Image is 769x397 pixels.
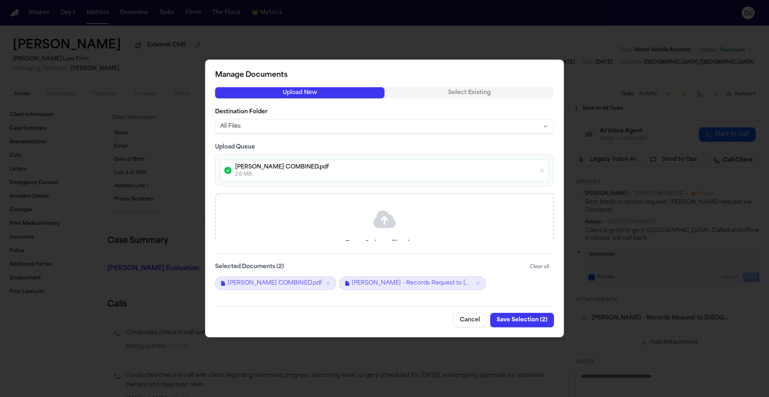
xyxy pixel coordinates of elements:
[325,281,331,286] button: Remove ARNOLD M COMBINED.pdf
[352,279,472,287] span: [PERSON_NAME] - Records Request to [GEOGRAPHIC_DATA] - [DATE]
[525,261,554,273] button: Clear all
[490,313,554,327] button: Save Selection (2)
[215,143,554,151] h3: Upload Queue
[215,87,384,98] button: Upload New
[227,279,322,287] span: [PERSON_NAME] COMBINED.pdf
[215,70,554,81] h2: Manage Documents
[235,163,535,171] p: [PERSON_NAME] COMBINED.pdf
[215,263,284,271] label: Selected Documents ( 2 )
[475,281,481,286] button: Remove M. Arnold - Records Request to Montefiore Einstein Hospital - 8.20.25
[345,239,424,250] p: Drag & drop files here
[235,171,535,178] p: 2.6 MB
[453,313,487,327] button: Cancel
[215,108,554,116] label: Destination Folder
[384,87,554,98] button: Select Existing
